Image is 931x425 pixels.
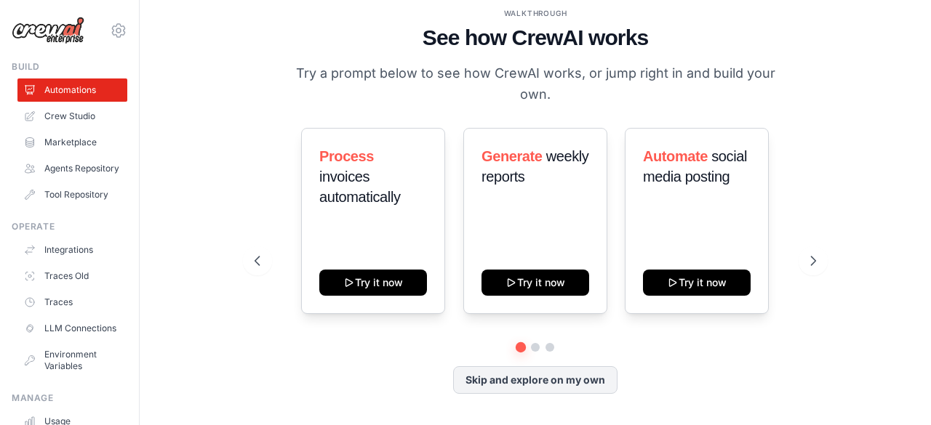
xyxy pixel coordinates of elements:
[643,270,751,296] button: Try it now
[17,157,127,180] a: Agents Repository
[291,62,780,105] p: Try a prompt below to see how CrewAI works, or jump right in and build your own.
[17,343,127,378] a: Environment Variables
[12,61,127,73] div: Build
[17,291,127,314] a: Traces
[643,148,708,164] span: Automate
[482,148,543,164] span: Generate
[17,264,127,288] a: Traces Old
[255,25,815,51] h1: See how CrewAI works
[17,78,127,102] a: Automations
[319,169,401,205] span: invoices automatically
[482,148,588,185] span: weekly reports
[17,131,127,154] a: Marketplace
[319,270,427,296] button: Try it now
[255,8,815,19] div: WALKTHROUGH
[17,317,127,340] a: LLM Connections
[482,270,589,296] button: Try it now
[12,17,84,44] img: Logo
[12,392,127,404] div: Manage
[319,148,374,164] span: Process
[17,105,127,128] a: Crew Studio
[17,238,127,262] a: Integrations
[12,221,127,232] div: Operate
[453,366,618,394] button: Skip and explore on my own
[17,183,127,206] a: Tool Repository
